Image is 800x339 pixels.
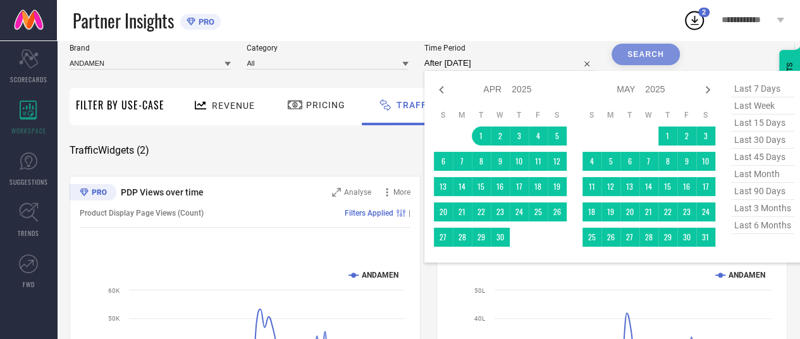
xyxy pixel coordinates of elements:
span: last 90 days [731,183,794,200]
text: ANDAMEN [729,271,765,280]
td: Mon Apr 21 2025 [453,202,472,221]
div: Previous month [434,82,449,97]
div: Premium [70,184,116,203]
td: Thu Apr 10 2025 [510,152,529,171]
td: Sat May 31 2025 [696,228,715,247]
th: Tuesday [620,110,639,120]
td: Sat May 24 2025 [696,202,715,221]
span: Filters Applied [345,209,393,218]
td: Sun Apr 27 2025 [434,228,453,247]
td: Thu Apr 03 2025 [510,126,529,145]
td: Sun May 11 2025 [582,177,601,196]
input: Select time period [424,56,596,71]
td: Sat Apr 12 2025 [548,152,567,171]
td: Tue Apr 08 2025 [472,152,491,171]
span: last 7 days [731,80,794,97]
span: Traffic [397,100,436,110]
span: More [393,188,410,197]
span: Brand [70,44,231,52]
td: Sun May 04 2025 [582,152,601,171]
td: Mon Apr 07 2025 [453,152,472,171]
th: Monday [453,110,472,120]
td: Thu May 22 2025 [658,202,677,221]
td: Mon May 05 2025 [601,152,620,171]
td: Thu Apr 24 2025 [510,202,529,221]
td: Wed Apr 16 2025 [491,177,510,196]
td: Wed May 14 2025 [639,177,658,196]
span: PRO [195,17,214,27]
td: Sat Apr 05 2025 [548,126,567,145]
td: Sat May 10 2025 [696,152,715,171]
span: 2 [702,8,706,16]
span: Revenue [212,101,255,111]
td: Tue Apr 22 2025 [472,202,491,221]
span: TRENDS [18,228,39,238]
div: Next month [700,82,715,97]
span: Product Display Page Views (Count) [80,209,204,218]
span: last month [731,166,794,183]
th: Sunday [582,110,601,120]
td: Sun Apr 20 2025 [434,202,453,221]
td: Wed Apr 30 2025 [491,228,510,247]
span: last 45 days [731,149,794,166]
span: last week [731,97,794,114]
span: Time Period [424,44,596,52]
td: Fri May 02 2025 [677,126,696,145]
text: ANDAMEN [362,271,398,280]
td: Wed May 07 2025 [639,152,658,171]
span: | [409,209,410,218]
td: Tue May 06 2025 [620,152,639,171]
td: Mon Apr 28 2025 [453,228,472,247]
td: Tue May 20 2025 [620,202,639,221]
td: Thu May 29 2025 [658,228,677,247]
td: Wed May 28 2025 [639,228,658,247]
td: Sat Apr 26 2025 [548,202,567,221]
span: SCORECARDS [10,75,47,84]
td: Tue Apr 29 2025 [472,228,491,247]
th: Tuesday [472,110,491,120]
td: Sat Apr 19 2025 [548,177,567,196]
span: Analyse [344,188,371,197]
span: last 30 days [731,132,794,149]
th: Sunday [434,110,453,120]
th: Wednesday [639,110,658,120]
td: Mon May 12 2025 [601,177,620,196]
span: Filter By Use-Case [76,97,164,113]
td: Thu May 01 2025 [658,126,677,145]
text: 40L [474,315,486,322]
td: Tue May 27 2025 [620,228,639,247]
span: WORKSPACE [11,126,46,135]
svg: Zoom [332,188,341,197]
th: Thursday [510,110,529,120]
td: Fri Apr 04 2025 [529,126,548,145]
th: Friday [529,110,548,120]
td: Thu May 15 2025 [658,177,677,196]
td: Wed May 21 2025 [639,202,658,221]
td: Fri Apr 25 2025 [529,202,548,221]
th: Wednesday [491,110,510,120]
td: Tue May 13 2025 [620,177,639,196]
td: Fri May 16 2025 [677,177,696,196]
text: 60K [108,287,120,294]
td: Tue Apr 01 2025 [472,126,491,145]
span: SUGGESTIONS [9,177,48,187]
td: Tue Apr 15 2025 [472,177,491,196]
td: Wed Apr 23 2025 [491,202,510,221]
span: Category [247,44,408,52]
td: Wed Apr 09 2025 [491,152,510,171]
td: Sat May 17 2025 [696,177,715,196]
td: Sun May 18 2025 [582,202,601,221]
span: Partner Insights [73,8,174,34]
td: Fri May 30 2025 [677,228,696,247]
th: Monday [601,110,620,120]
td: Sun May 25 2025 [582,228,601,247]
td: Mon May 19 2025 [601,202,620,221]
span: Traffic Widgets ( 2 ) [70,144,149,157]
th: Saturday [548,110,567,120]
td: Fri May 09 2025 [677,152,696,171]
text: 50L [474,287,486,294]
th: Thursday [658,110,677,120]
span: FWD [23,280,35,289]
span: last 6 months [731,217,794,234]
span: last 3 months [731,200,794,217]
